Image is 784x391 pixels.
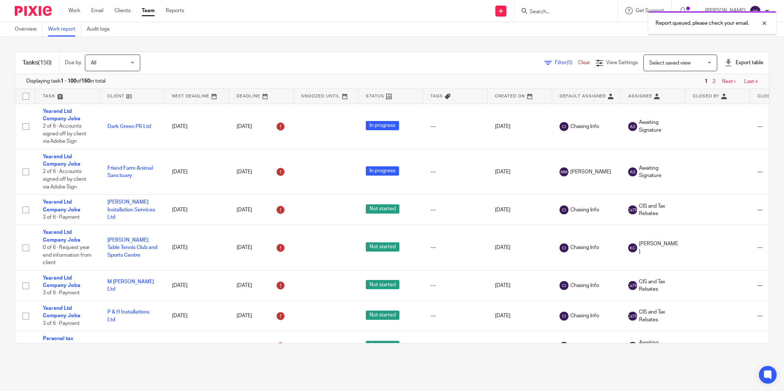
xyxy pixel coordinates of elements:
[430,343,480,350] div: ---
[165,195,229,225] td: [DATE]
[749,5,761,17] img: svg%3E
[560,312,568,321] img: svg%3E
[48,22,81,37] a: Work report
[570,312,599,319] span: Chasing Info
[237,166,286,178] div: [DATE]
[65,59,81,66] p: Due by
[91,7,103,14] a: Email
[43,109,80,121] a: Yearend Ltd Company Jobs
[639,339,678,354] span: Awaiting Signature
[165,225,229,270] td: [DATE]
[366,166,399,176] span: In progress
[107,309,149,322] a: P & H Installations Ltd
[114,7,131,14] a: Clients
[43,306,80,318] a: Yearend Ltd Company Jobs
[570,343,611,350] span: [PERSON_NAME]
[628,122,637,131] img: svg%3E
[107,200,155,220] a: [PERSON_NAME] Installation Services Ltd
[43,154,80,167] a: Yearend Ltd Company Jobs
[488,149,552,194] td: [DATE]
[366,311,399,320] span: Not started
[107,279,154,292] a: M [PERSON_NAME] Ltd
[142,7,155,14] a: Team
[712,79,715,84] a: 2
[628,243,637,252] img: svg%3E
[744,79,758,84] a: Last »
[639,278,678,293] span: CIS and Tax Rebates
[237,280,286,291] div: [DATE]
[570,168,611,176] span: [PERSON_NAME]
[165,104,229,149] td: [DATE]
[488,301,552,331] td: [DATE]
[488,270,552,301] td: [DATE]
[237,121,286,132] div: [DATE]
[366,204,399,214] span: Not started
[560,342,568,351] img: svg%3E
[628,281,637,290] img: svg%3E
[38,60,52,66] span: (150)
[430,312,480,319] div: ---
[703,77,709,86] span: 1
[15,6,52,16] img: Pixie
[43,321,80,326] span: 3 of 6 · Payment
[570,206,599,214] span: Chasing Info
[237,310,286,322] div: [DATE]
[430,123,480,130] div: ---
[649,60,691,66] span: Select saved view
[91,60,96,66] span: All
[656,20,749,27] p: Report queued, please check your email.
[43,124,86,144] span: 2 of 6 · Accounts signed off by client via Adobe Sign
[725,59,763,66] div: Export table
[366,341,399,350] span: Not started
[237,242,286,254] div: [DATE]
[639,240,678,255] span: [PERSON_NAME]
[628,205,637,214] img: svg%3E
[43,336,73,341] a: Personal tax
[366,280,399,289] span: Not started
[366,242,399,252] span: Not started
[578,60,590,65] a: Clear
[560,281,568,290] img: svg%3E
[237,340,286,352] div: [DATE]
[628,342,637,351] img: svg%3E
[567,60,572,65] span: (5)
[87,22,115,37] a: Audit logs
[43,200,80,212] a: Yearend Ltd Company Jobs
[488,225,552,270] td: [DATE]
[560,167,568,176] img: svg%3E
[165,149,229,194] td: [DATE]
[237,204,286,216] div: [DATE]
[560,205,568,214] img: svg%3E
[23,59,52,67] h1: Tasks
[703,79,758,84] nav: pager
[570,282,599,289] span: Chasing Info
[570,123,599,130] span: Chasing Info
[639,203,678,218] span: CIS and Tax Rebates
[43,276,80,288] a: Yearend Ltd Company Jobs
[43,169,86,190] span: 2 of 6 · Accounts signed off by client via Adobe Sign
[606,60,638,65] span: View Settings
[68,7,80,14] a: Work
[430,282,480,289] div: ---
[166,7,184,14] a: Reports
[628,167,637,176] img: svg%3E
[560,243,568,252] img: svg%3E
[560,122,568,131] img: svg%3E
[430,168,480,176] div: ---
[107,238,157,258] a: [PERSON_NAME] Table Tennis Club and Sports Centre
[639,165,678,180] span: Awaiting Signature
[639,119,678,134] span: Awaiting Signature
[430,206,480,214] div: ---
[430,94,443,98] span: Tags
[43,230,80,242] a: Yearend Ltd Company Jobs
[43,291,80,296] span: 3 of 6 · Payment
[165,270,229,301] td: [DATE]
[366,121,399,130] span: In progress
[43,245,92,265] span: 0 of 6 · Request year end information from client
[488,195,552,225] td: [DATE]
[488,331,552,361] td: [DATE]
[639,308,678,323] span: CIS and Tax Rebates
[15,22,42,37] a: Overview
[26,77,106,85] span: Displaying task of in total
[628,312,637,321] img: svg%3E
